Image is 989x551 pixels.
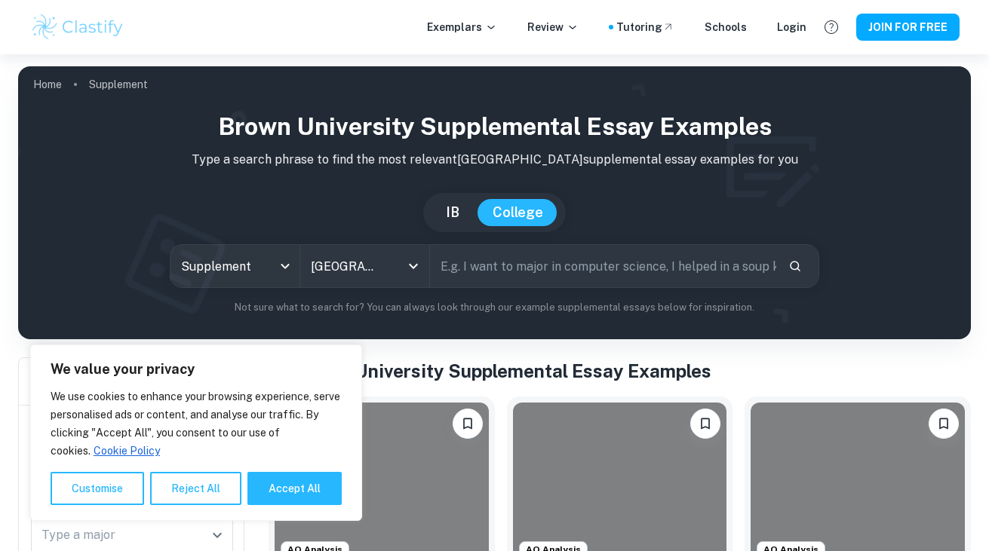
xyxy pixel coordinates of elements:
[93,444,161,458] a: Cookie Policy
[207,525,228,546] button: Open
[30,12,126,42] img: Clastify logo
[51,387,342,460] p: We use cookies to enhance your browsing experience, serve personalised ads or content, and analys...
[453,409,483,439] button: Please log in to bookmark exemplars
[247,472,342,505] button: Accept All
[30,344,362,521] div: We value your privacy
[478,199,558,226] button: College
[30,300,959,315] p: Not sure what to search for? You can always look through our example supplemental essays below fo...
[33,74,62,95] a: Home
[929,409,959,439] button: Please log in to bookmark exemplars
[30,109,959,145] h1: Brown University Supplemental Essay Examples
[269,357,971,384] h1: All Brown University Supplemental Essay Examples
[89,76,148,93] p: Supplement
[819,14,844,40] button: Help and Feedback
[690,409,720,439] button: Please log in to bookmark exemplars
[527,19,579,35] p: Review
[616,19,674,35] a: Tutoring
[51,472,144,505] button: Customise
[30,151,959,169] p: Type a search phrase to find the most relevant [GEOGRAPHIC_DATA] supplemental essay examples for you
[856,14,960,41] button: JOIN FOR FREE
[705,19,747,35] a: Schools
[150,472,241,505] button: Reject All
[782,253,808,279] button: Search
[170,245,299,287] div: Supplement
[51,360,342,378] p: We value your privacy
[777,19,806,35] a: Login
[431,199,475,226] button: IB
[430,245,777,287] input: E.g. I want to major in computer science, I helped in a soup kitchen, I want to join the debate t...
[403,256,424,277] button: Open
[18,66,971,339] img: profile cover
[427,19,497,35] p: Exemplars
